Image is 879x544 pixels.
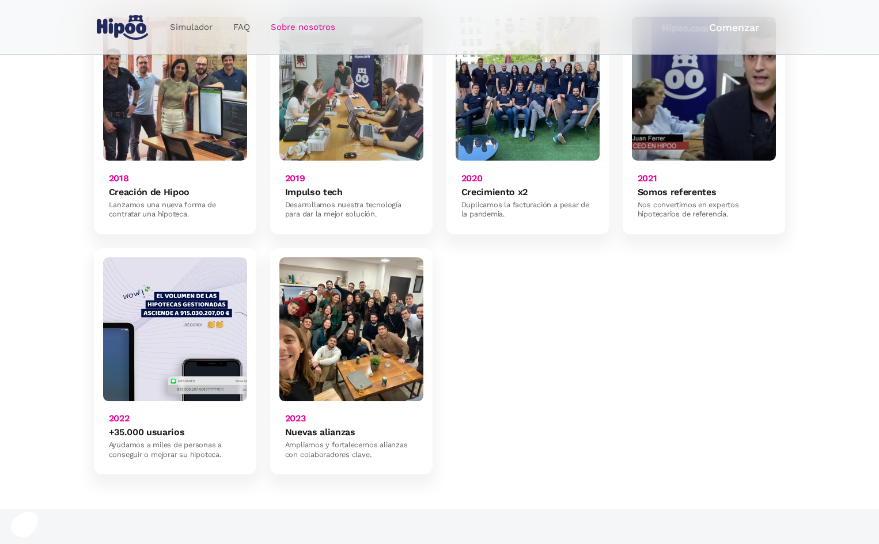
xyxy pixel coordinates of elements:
a: Comenzar [683,14,785,41]
h6: 2020 [461,173,483,184]
h6: 2021 [638,173,657,184]
a: Simulador [160,16,223,39]
div: Ampliamos y fortalecemos alianzas con colaboradores clave. [285,440,418,459]
div: Desarrollamos nuestra tecnología para dar la mejor solución. [285,200,418,219]
h6: 2022 [109,413,130,424]
div: Lanzamos una nueva forma de contratar una hipoteca. [109,200,242,219]
h6: Nuevas alianzas [285,427,355,438]
a: FAQ [223,16,260,39]
h6: 2018 [109,173,129,184]
h6: Somos referentes [638,187,717,197]
div: Duplicamos la facturación a pesar de la pandemia. [461,200,594,219]
h6: Impulso tech [285,187,343,197]
h6: Crecimiento x2 [461,187,528,197]
h6: 2019 [285,173,305,184]
div: Ayudamos a miles de personas a conseguir o mejorar su hipoteca. [109,440,242,459]
h6: Creación de Hipoo [109,187,190,197]
div: Nos convertimos en expertos hipotecarios de referencia. [638,200,771,219]
h6: +35.000 usuarios [109,427,185,438]
h6: 2023 [285,413,306,424]
a: Sobre nosotros [260,16,346,39]
a: home [94,10,150,44]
